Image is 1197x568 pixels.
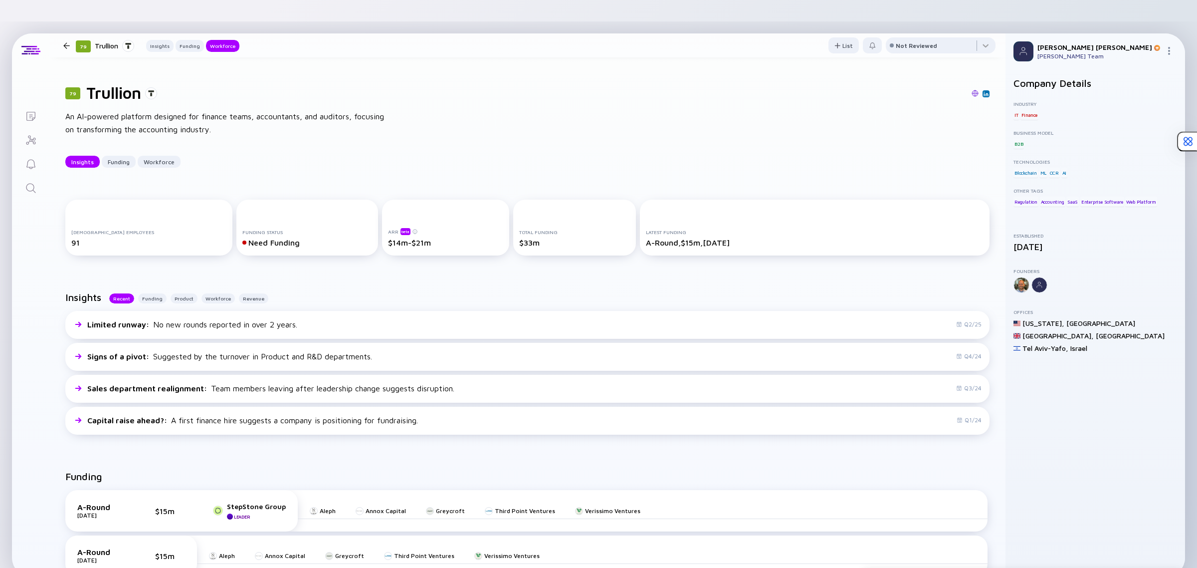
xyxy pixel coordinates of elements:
[102,154,136,170] div: Funding
[1013,188,1177,194] div: Other Tags
[575,507,640,515] a: Verissimo Ventures
[87,352,372,361] div: Suggested by the turnover in Product and R&D departments.
[77,503,127,512] div: A-Round
[426,507,465,515] a: Greycroft
[12,175,49,199] a: Search
[1070,344,1087,352] div: Israel
[86,83,141,102] h1: Trullion
[356,507,406,515] a: Annox Capital
[1013,320,1020,327] img: United States Flag
[896,42,937,49] div: Not Reviewed
[1013,309,1177,315] div: Offices
[1013,77,1177,89] h2: Company Details
[138,154,181,170] div: Workforce
[155,552,185,561] div: $15m
[394,552,454,560] div: Third Point Ventures
[1080,197,1124,207] div: Enterprise Software
[1013,101,1177,107] div: Industry
[646,238,984,247] div: A-Round, $15m, [DATE]
[77,557,127,564] div: [DATE]
[65,291,101,303] h2: Insights
[87,384,209,393] span: Sales department realignment :
[87,384,454,393] div: Team members leaving after leadership change suggests disruption.
[213,502,286,520] a: StepStone GroupLeader
[957,416,982,424] div: Q1/24
[585,507,640,515] div: Verissimo Ventures
[77,512,127,519] div: [DATE]
[155,507,185,516] div: $15m
[242,238,372,247] div: Need Funding
[87,352,151,361] span: Signs of a pivot :
[87,320,297,329] div: No new rounds reported in over 2 years.
[242,229,372,235] div: Funding Status
[485,507,555,515] a: Third Point Ventures
[206,40,239,52] button: Workforce
[1013,233,1177,239] div: Established
[255,552,305,560] a: Annox Capital
[1013,41,1033,61] img: Profile Picture
[227,502,286,511] div: StepStone Group
[828,37,859,53] button: List
[384,552,454,560] a: Third Point Ventures
[1039,168,1048,178] div: ML
[87,320,151,329] span: Limited runway :
[1022,319,1064,327] div: [US_STATE] ,
[1020,110,1038,120] div: Finance
[335,552,364,560] div: Greycroft
[87,416,169,425] span: Capital raise ahead? :
[1013,268,1177,274] div: Founders
[87,416,418,425] div: A first finance hire suggests a company is positioning for fundraising.
[234,514,250,520] div: Leader
[65,110,385,136] div: An AI-powered platform designed for finance teams, accountants, and auditors, focusing on transfo...
[495,507,555,515] div: Third Point Ventures
[138,156,181,168] button: Workforce
[1066,319,1135,327] div: [GEOGRAPHIC_DATA]
[1022,344,1068,352] div: Tel Aviv-Yafo ,
[474,552,540,560] a: Verissimo Ventures
[12,127,49,151] a: Investor Map
[1066,197,1079,207] div: SaaS
[320,507,336,515] div: Aleph
[1013,242,1177,252] div: [DATE]
[77,548,127,557] div: A-Round
[76,40,91,52] div: 79
[388,238,503,247] div: $14m-$21m
[176,40,204,52] button: Funding
[956,320,982,328] div: Q2/25
[1165,47,1173,55] img: Menu
[239,293,268,303] div: Revenue
[436,507,465,515] div: Greycroft
[646,229,984,235] div: Latest Funding
[206,41,239,51] div: Workforce
[484,552,540,560] div: Verissimo Ventures
[1022,331,1094,340] div: [GEOGRAPHIC_DATA] ,
[146,40,174,52] button: Insights
[201,293,235,303] button: Workforce
[388,228,503,235] div: ARR
[71,238,226,247] div: 91
[956,384,982,392] div: Q3/24
[138,293,167,303] div: Funding
[171,293,198,303] button: Product
[984,91,989,96] img: Trullion Linkedin Page
[1037,43,1161,51] div: [PERSON_NAME] [PERSON_NAME]
[1049,168,1060,178] div: OCR
[956,352,982,360] div: Q4/24
[1040,197,1065,207] div: Accounting
[400,228,410,235] div: beta
[1013,168,1038,178] div: Blockchain
[828,38,859,53] div: List
[12,103,49,127] a: Lists
[71,229,226,235] div: [DEMOGRAPHIC_DATA] Employees
[65,154,100,170] div: Insights
[209,552,235,560] a: Aleph
[176,41,204,51] div: Funding
[109,293,134,303] button: Recent
[1037,52,1161,60] div: [PERSON_NAME] Team
[519,229,630,235] div: Total Funding
[65,87,80,99] div: 79
[65,156,100,168] button: Insights
[1013,332,1020,339] img: United Kingdom Flag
